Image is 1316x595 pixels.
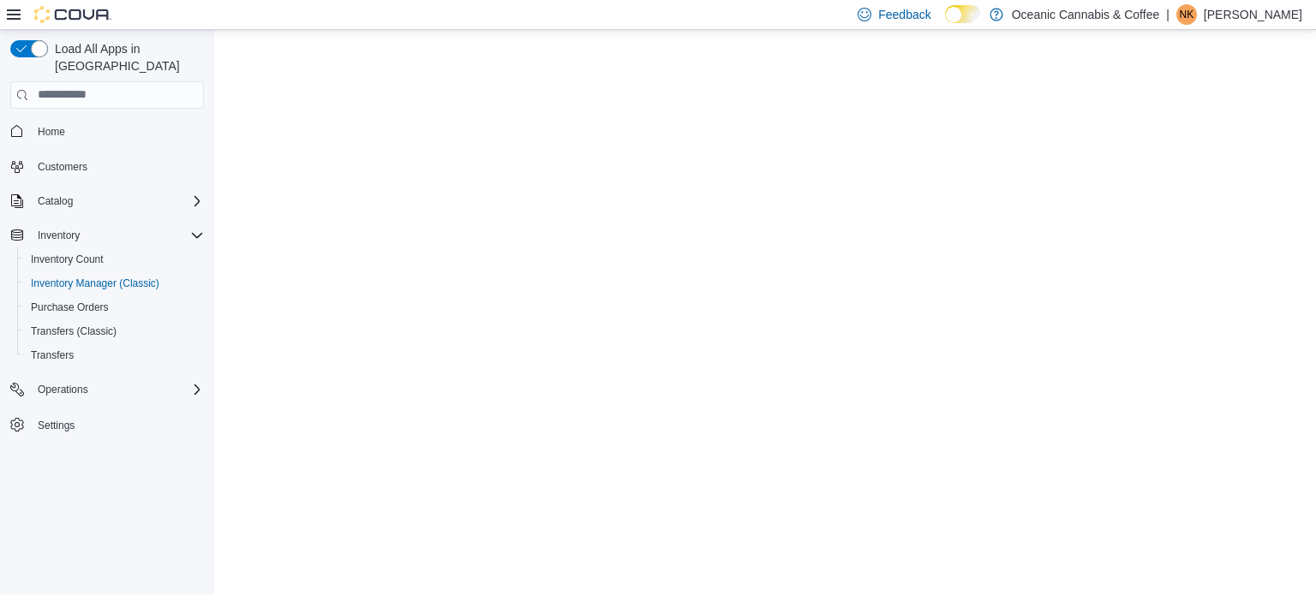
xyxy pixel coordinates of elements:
[1012,4,1160,25] p: Oceanic Cannabis & Coffee
[24,321,204,342] span: Transfers (Classic)
[38,125,65,139] span: Home
[24,273,204,294] span: Inventory Manager (Classic)
[38,383,88,396] span: Operations
[24,249,204,270] span: Inventory Count
[31,191,80,211] button: Catalog
[1204,4,1302,25] p: [PERSON_NAME]
[945,23,946,24] span: Dark Mode
[3,154,211,179] button: Customers
[17,343,211,367] button: Transfers
[1166,4,1169,25] p: |
[31,379,204,400] span: Operations
[3,189,211,213] button: Catalog
[17,319,211,343] button: Transfers (Classic)
[31,157,94,177] a: Customers
[3,223,211,247] button: Inventory
[945,5,981,23] input: Dark Mode
[3,412,211,437] button: Settings
[1180,4,1194,25] span: NK
[31,277,159,290] span: Inventory Manager (Classic)
[1176,4,1197,25] div: Nicholas Kavanagh
[24,321,123,342] a: Transfers (Classic)
[31,324,117,338] span: Transfers (Classic)
[24,345,81,366] a: Transfers
[48,40,204,74] span: Load All Apps in [GEOGRAPHIC_DATA]
[3,378,211,402] button: Operations
[10,112,204,482] nav: Complex example
[24,273,166,294] a: Inventory Manager (Classic)
[38,160,87,174] span: Customers
[31,225,204,246] span: Inventory
[31,379,95,400] button: Operations
[17,295,211,319] button: Purchase Orders
[31,300,109,314] span: Purchase Orders
[17,271,211,295] button: Inventory Manager (Classic)
[34,6,111,23] img: Cova
[24,297,116,318] a: Purchase Orders
[24,249,111,270] a: Inventory Count
[31,415,81,436] a: Settings
[24,297,204,318] span: Purchase Orders
[31,122,72,142] a: Home
[31,253,104,266] span: Inventory Count
[878,6,930,23] span: Feedback
[17,247,211,271] button: Inventory Count
[31,156,204,177] span: Customers
[38,229,80,242] span: Inventory
[3,119,211,144] button: Home
[31,121,204,142] span: Home
[31,225,87,246] button: Inventory
[38,194,73,208] span: Catalog
[31,348,74,362] span: Transfers
[38,419,75,432] span: Settings
[31,191,204,211] span: Catalog
[31,414,204,435] span: Settings
[24,345,204,366] span: Transfers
